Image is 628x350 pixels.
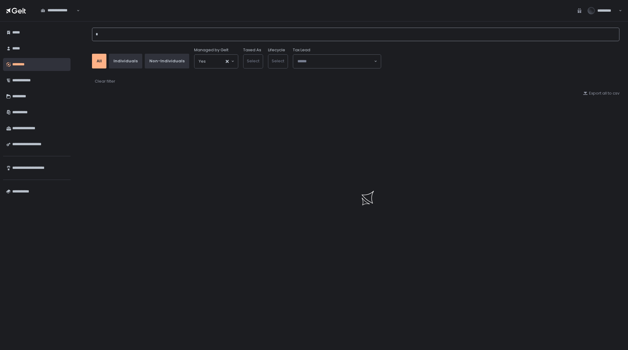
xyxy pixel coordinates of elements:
[194,55,238,68] div: Search for option
[226,60,229,63] button: Clear Selected
[113,58,138,64] div: Individuals
[149,58,185,64] div: Non-Individuals
[293,55,381,68] div: Search for option
[194,47,228,53] span: Managed by Gelt
[97,58,102,64] div: All
[95,79,115,84] div: Clear filter
[272,58,284,64] span: Select
[145,54,189,68] button: Non-Individuals
[297,58,373,64] input: Search for option
[583,91,619,96] button: Export all to csv
[247,58,259,64] span: Select
[109,54,142,68] button: Individuals
[206,58,225,64] input: Search for option
[37,4,80,17] div: Search for option
[293,47,310,53] span: Tax Lead
[243,47,261,53] label: Taxed As
[199,58,206,64] span: Yes
[41,13,76,19] input: Search for option
[92,54,106,68] button: All
[268,47,285,53] label: Lifecycle
[94,78,116,84] button: Clear filter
